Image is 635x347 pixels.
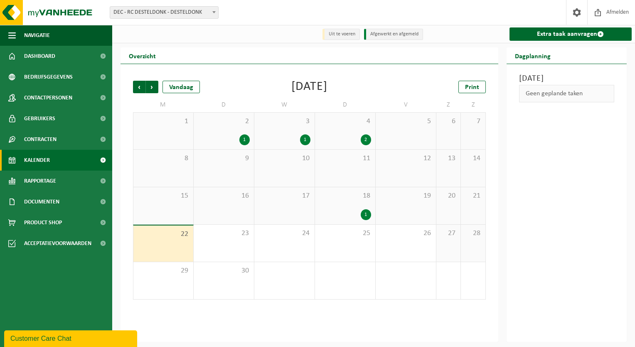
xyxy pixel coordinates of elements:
li: Uit te voeren [322,29,360,40]
li: Afgewerkt en afgemeld [364,29,423,40]
span: Rapportage [24,171,56,191]
div: 1 [300,134,310,145]
span: Kalender [24,150,50,171]
td: Z [436,97,461,112]
span: Bedrijfsgegevens [24,67,73,87]
iframe: chat widget [4,329,139,347]
span: DEC - RC DESTELDONK - DESTELDONK [110,7,218,18]
span: 7 [465,117,481,126]
span: 9 [198,154,250,163]
span: Print [465,84,479,91]
h3: [DATE] [519,72,615,85]
h2: Overzicht [121,47,164,64]
div: Vandaag [162,81,200,93]
span: Acceptatievoorwaarden [24,233,91,254]
span: 3 [258,117,310,126]
span: Product Shop [24,212,62,233]
h2: Dagplanning [507,47,559,64]
span: Documenten [24,191,59,212]
span: 21 [465,191,481,201]
span: 17 [258,191,310,201]
span: 20 [441,191,456,201]
td: Z [461,97,485,112]
span: 25 [319,229,371,238]
td: W [254,97,315,112]
td: D [194,97,254,112]
div: Geen geplande taken [519,85,615,102]
td: D [315,97,376,112]
span: Volgende [146,81,158,93]
span: 16 [198,191,250,201]
span: 1 [138,117,189,126]
span: Dashboard [24,46,55,67]
span: 23 [198,229,250,238]
span: 14 [465,154,481,163]
span: Navigatie [24,25,50,46]
span: 4 [319,117,371,126]
td: V [376,97,436,112]
span: 18 [319,191,371,201]
span: 15 [138,191,189,201]
span: 19 [380,191,432,201]
span: 11 [319,154,371,163]
span: 13 [441,154,456,163]
span: 24 [258,229,310,238]
div: 1 [239,134,250,145]
span: 6 [441,117,456,126]
div: 1 [361,209,371,220]
span: Vorige [133,81,145,93]
span: 27 [441,229,456,238]
div: 2 [361,134,371,145]
span: 30 [198,266,250,275]
span: 26 [380,229,432,238]
span: 28 [465,229,481,238]
div: [DATE] [291,81,327,93]
span: 29 [138,266,189,275]
span: 22 [138,230,189,239]
span: Contactpersonen [24,87,72,108]
span: 2 [198,117,250,126]
span: Contracten [24,129,57,150]
span: 8 [138,154,189,163]
a: Print [458,81,486,93]
td: M [133,97,194,112]
span: 5 [380,117,432,126]
a: Extra taak aanvragen [509,27,632,41]
span: Gebruikers [24,108,55,129]
span: 10 [258,154,310,163]
span: 12 [380,154,432,163]
span: DEC - RC DESTELDONK - DESTELDONK [110,6,219,19]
